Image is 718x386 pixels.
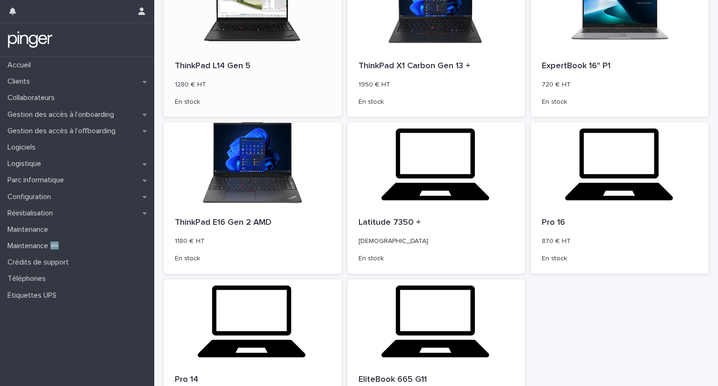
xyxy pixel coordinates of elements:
p: Accueil [4,61,38,70]
p: EliteBook 665 G11 [359,375,514,385]
p: Maintenance 🆕 [4,242,67,250]
p: Configuration [4,193,58,201]
p: Téléphones [4,274,53,283]
p: ThinkPad E16 Gen 2 AMD [175,218,330,228]
p: Gestion des accès à l’offboarding [4,127,123,136]
p: 720 € HT [542,81,697,89]
p: Étiquettes UPS [4,291,64,300]
p: Réinitialisation [4,209,60,218]
p: Crédits de support [4,258,76,267]
p: 1280 € HT [175,81,330,89]
p: 870 € HT [542,237,697,245]
a: Pro 16870 € HTEn stock [531,122,709,273]
p: ExpertBook 16" P1 [542,61,697,71]
p: 1180 € HT [175,237,330,245]
a: Latitude 7350 +[DEMOGRAPHIC_DATA]En stock [347,122,525,273]
p: ThinkPad X1 Carbon Gen 13 + [359,61,514,71]
p: En stock [175,98,330,106]
p: Parc informatique [4,176,72,185]
img: mTgBEunGTSyRkCgitkcU [7,30,53,49]
p: En stock [175,255,330,263]
p: Gestion des accès à l’onboarding [4,110,122,119]
p: ThinkPad L14 Gen 5 [175,61,330,71]
p: En stock [359,255,514,263]
p: [DEMOGRAPHIC_DATA] [359,237,514,245]
p: En stock [542,255,697,263]
p: Latitude 7350 + [359,218,514,228]
p: Maintenance [4,225,56,234]
p: Logistique [4,159,49,168]
p: En stock [359,98,514,106]
p: Clients [4,77,37,86]
p: En stock [542,98,697,106]
p: 1950 € HT [359,81,514,89]
p: Logiciels [4,143,43,152]
p: Pro 14 [175,375,330,385]
p: Collaborateurs [4,93,62,102]
a: ThinkPad E16 Gen 2 AMD1180 € HTEn stock [164,122,342,273]
p: Pro 16 [542,218,697,228]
